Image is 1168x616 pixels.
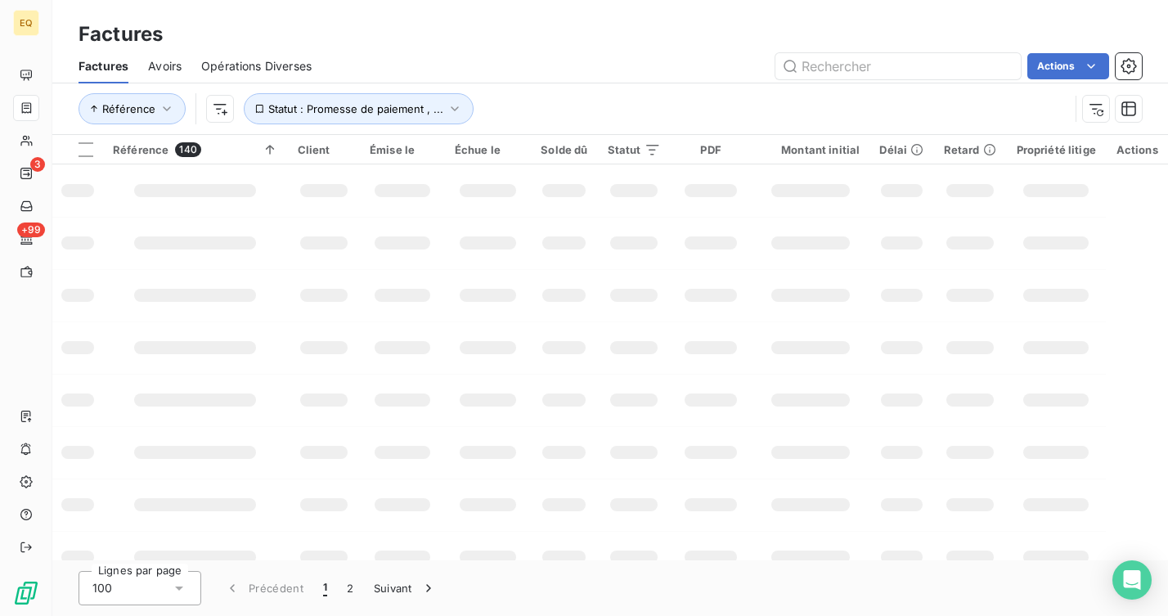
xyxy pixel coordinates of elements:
button: Suivant [364,571,447,605]
div: Échue le [455,143,521,156]
button: 1 [313,571,337,605]
span: 100 [92,580,112,596]
input: Rechercher [775,53,1021,79]
div: Délai [879,143,923,156]
span: +99 [17,223,45,237]
div: Retard [944,143,997,156]
div: Client [298,143,351,156]
span: Opérations Diverses [201,58,312,74]
div: Statut [608,143,662,156]
div: Actions [1116,143,1158,156]
div: Solde dû [541,143,588,156]
button: Référence [79,93,186,124]
div: Émise le [370,143,435,156]
button: Actions [1027,53,1109,79]
div: EQ [13,10,39,36]
div: Open Intercom Messenger [1112,560,1152,600]
button: Précédent [214,571,313,605]
span: Référence [113,143,168,156]
span: Référence [102,102,155,115]
span: Avoirs [148,58,182,74]
h3: Factures [79,20,163,49]
span: 140 [175,142,200,157]
button: Statut : Promesse de paiement , ... [244,93,474,124]
span: 3 [30,157,45,172]
span: Factures [79,58,128,74]
span: 1 [323,580,327,596]
div: Montant initial [761,143,860,156]
div: PDF [681,143,741,156]
img: Logo LeanPay [13,580,39,606]
button: 2 [337,571,363,605]
div: Propriété litige [1016,143,1096,156]
span: Statut : Promesse de paiement , ... [268,102,443,115]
